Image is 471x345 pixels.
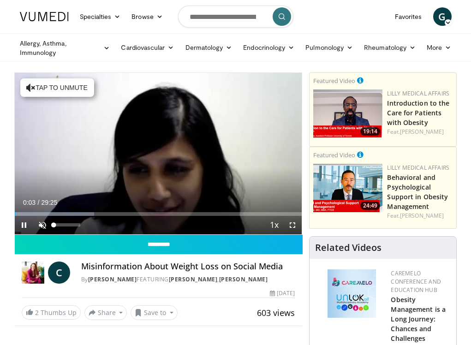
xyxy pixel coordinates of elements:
[22,262,44,284] img: Dr. Carolynn Francavilla
[270,289,295,297] div: [DATE]
[88,275,137,283] a: [PERSON_NAME]
[391,269,441,294] a: CaReMeLO Conference and Education Hub
[74,7,126,26] a: Specialties
[313,164,382,212] a: 24:49
[15,212,302,216] div: Progress Bar
[20,78,94,97] button: Tap to unmute
[180,38,238,57] a: Dermatology
[126,7,168,26] a: Browse
[421,38,457,57] a: More
[238,38,300,57] a: Endocrinology
[35,308,39,317] span: 2
[169,275,218,283] a: [PERSON_NAME]
[300,38,358,57] a: Pulmonology
[41,199,57,206] span: 29:25
[84,305,127,320] button: Share
[23,199,36,206] span: 0:03
[387,212,453,220] div: Feat.
[15,73,302,234] video-js: Video Player
[22,305,81,320] a: 2 Thumbs Up
[360,127,380,136] span: 19:14
[20,12,69,21] img: VuMedi Logo
[15,216,33,234] button: Pause
[313,164,382,212] img: ba3304f6-7838-4e41-9c0f-2e31ebde6754.png.150x105_q85_crop-smart_upscale.png
[38,199,40,206] span: /
[131,305,178,320] button: Save to
[115,38,179,57] a: Cardiovascular
[433,7,452,26] a: G
[178,6,293,28] input: Search topics, interventions
[360,202,380,210] span: 24:49
[313,77,355,85] small: Featured Video
[328,269,376,318] img: 45df64a9-a6de-482c-8a90-ada250f7980c.png.150x105_q85_autocrop_double_scale_upscale_version-0.2.jpg
[387,99,449,127] a: Introduction to the Care for Patients with Obesity
[387,173,448,211] a: Behavioral and Psychological Support in Obesity Management
[81,262,295,272] h4: Misinformation About Weight Loss on Social Media
[313,89,382,138] img: acc2e291-ced4-4dd5-b17b-d06994da28f3.png.150x105_q85_crop-smart_upscale.png
[14,39,116,57] a: Allergy, Asthma, Immunology
[81,275,295,284] div: By FEATURING ,
[283,216,302,234] button: Fullscreen
[257,307,295,318] span: 603 views
[315,242,382,253] h4: Related Videos
[358,38,421,57] a: Rheumatology
[387,128,453,136] div: Feat.
[387,164,449,172] a: Lilly Medical Affairs
[54,223,80,226] div: Volume Level
[33,216,52,234] button: Unmute
[265,216,283,234] button: Playback Rate
[313,151,355,159] small: Featured Video
[400,212,444,220] a: [PERSON_NAME]
[48,262,70,284] a: C
[400,128,444,136] a: [PERSON_NAME]
[313,89,382,138] a: 19:14
[219,275,268,283] a: [PERSON_NAME]
[389,7,428,26] a: Favorites
[387,89,449,97] a: Lilly Medical Affairs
